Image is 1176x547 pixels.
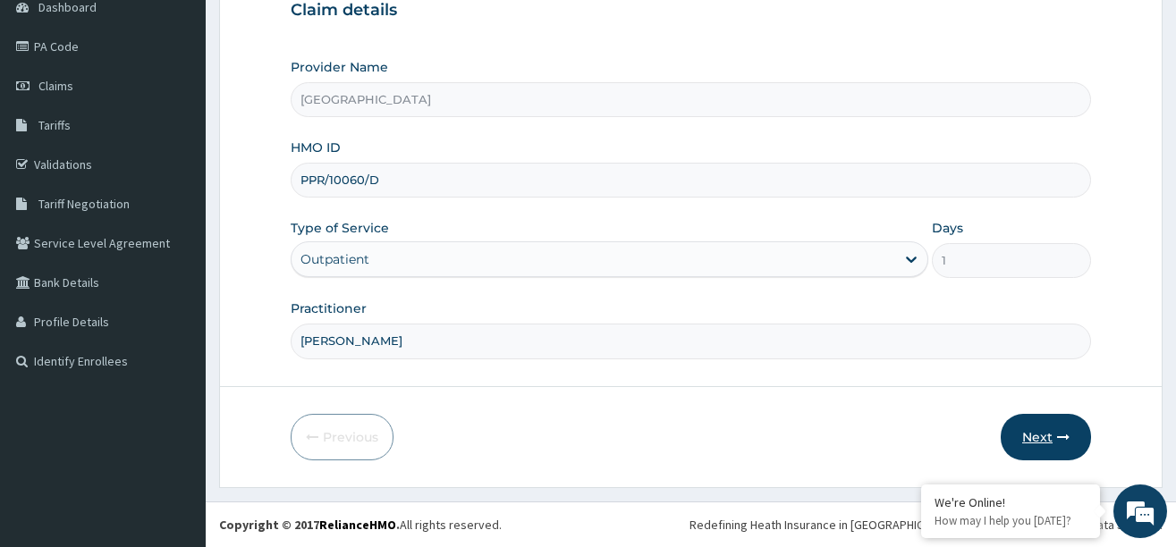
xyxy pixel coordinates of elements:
[935,494,1087,510] div: We're Online!
[319,517,396,533] a: RelianceHMO
[291,163,1091,198] input: Enter HMO ID
[33,89,72,134] img: d_794563401_company_1708531726252_794563401
[93,100,300,123] div: Chat with us now
[932,219,963,237] label: Days
[690,516,1163,534] div: Redefining Heath Insurance in [GEOGRAPHIC_DATA] using Telemedicine and Data Science!
[9,360,341,423] textarea: Type your message and hit 'Enter'
[38,196,130,212] span: Tariff Negotiation
[291,58,388,76] label: Provider Name
[38,117,71,133] span: Tariffs
[300,250,369,268] div: Outpatient
[219,517,400,533] strong: Copyright © 2017 .
[291,414,393,460] button: Previous
[104,161,247,341] span: We're online!
[291,324,1091,358] input: Enter Name
[38,78,73,94] span: Claims
[291,139,341,156] label: HMO ID
[206,501,1176,547] footer: All rights reserved.
[935,513,1087,528] p: How may I help you today?
[291,299,367,317] label: Practitioner
[291,1,1091,21] h3: Claim details
[1001,414,1091,460] button: Next
[291,219,389,237] label: Type of Service
[293,9,336,52] div: Minimize live chat window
